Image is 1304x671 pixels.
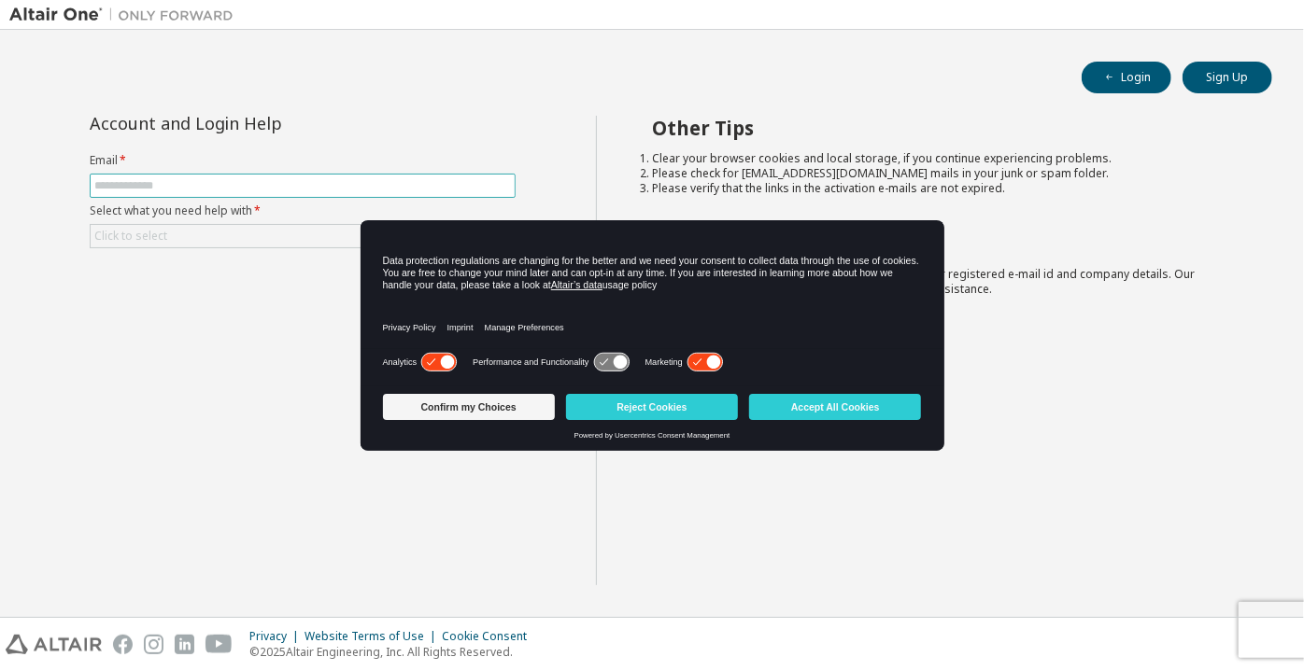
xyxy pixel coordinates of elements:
[249,644,538,660] p: © 2025 Altair Engineering, Inc. All Rights Reserved.
[1183,62,1272,93] button: Sign Up
[91,225,515,247] div: Click to select
[653,151,1240,166] li: Clear your browser cookies and local storage, if you continue experiencing problems.
[6,635,102,654] img: altair_logo.svg
[144,635,163,654] img: instagram.svg
[90,153,516,168] label: Email
[653,181,1240,196] li: Please verify that the links in the activation e-mails are not expired.
[113,635,133,654] img: facebook.svg
[94,229,167,244] div: Click to select
[442,629,538,644] div: Cookie Consent
[206,635,233,654] img: youtube.svg
[653,231,1240,256] h2: Not sure how to login?
[175,635,194,654] img: linkedin.svg
[305,629,442,644] div: Website Terms of Use
[249,629,305,644] div: Privacy
[1082,62,1171,93] button: Login
[90,116,431,131] div: Account and Login Help
[9,6,243,24] img: Altair One
[653,116,1240,140] h2: Other Tips
[653,166,1240,181] li: Please check for [EMAIL_ADDRESS][DOMAIN_NAME] mails in your junk or spam folder.
[90,203,516,218] label: Select what you need help with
